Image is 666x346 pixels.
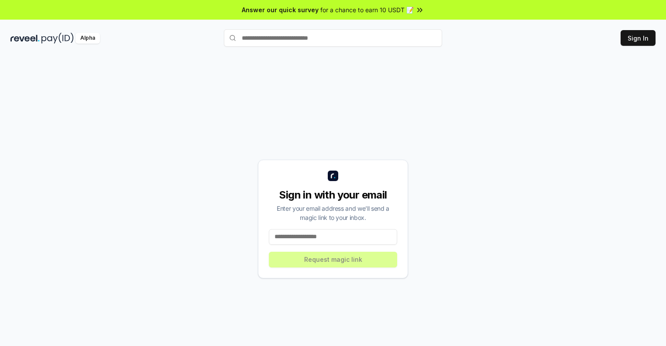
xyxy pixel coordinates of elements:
[242,5,319,14] span: Answer our quick survey
[269,204,397,222] div: Enter your email address and we’ll send a magic link to your inbox.
[76,33,100,44] div: Alpha
[41,33,74,44] img: pay_id
[269,188,397,202] div: Sign in with your email
[320,5,414,14] span: for a chance to earn 10 USDT 📝
[328,171,338,181] img: logo_small
[10,33,40,44] img: reveel_dark
[621,30,656,46] button: Sign In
